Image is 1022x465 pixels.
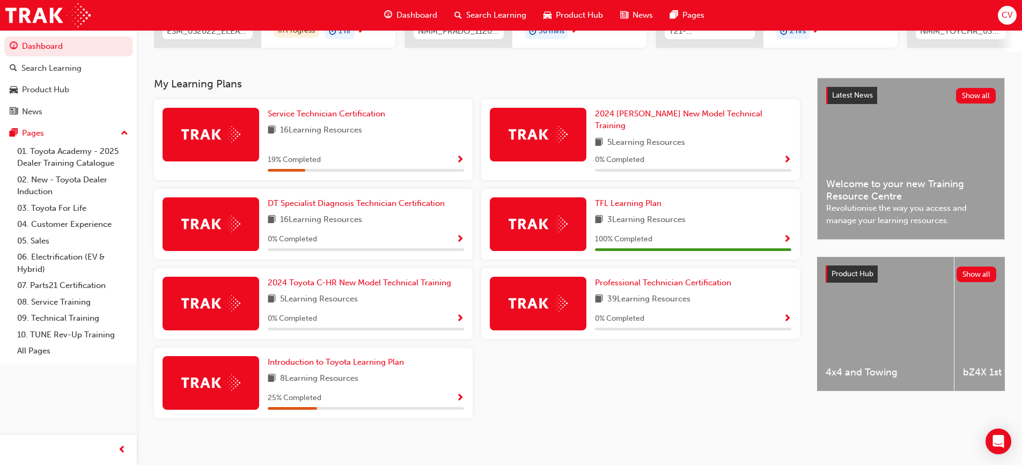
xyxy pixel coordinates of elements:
button: Show Progress [456,392,464,405]
span: TFL Learning Plan [595,198,661,208]
span: news-icon [620,9,628,22]
a: car-iconProduct Hub [535,4,612,26]
h3: My Learning Plans [154,78,800,90]
span: book-icon [268,293,276,306]
span: Latest News [832,91,873,100]
span: Show Progress [456,394,464,403]
a: TFL Learning Plan [595,197,666,210]
span: 1 hr [339,25,351,38]
img: Trak [509,216,568,232]
span: Show Progress [456,235,464,245]
span: News [633,9,653,21]
span: next-icon [570,26,578,35]
span: Introduction to Toyota Learning Plan [268,357,404,367]
span: Product Hub [556,9,603,21]
span: duration-icon [329,25,336,39]
span: T21-FOD_HVIS_PREREQ [669,25,751,38]
img: Trak [5,3,91,27]
a: Latest NewsShow allWelcome to your new Training Resource CentreRevolutionise the way you access a... [817,78,1005,240]
button: Show Progress [456,233,464,246]
span: DT Specialist Diagnosis Technician Certification [268,198,445,208]
span: NMM_PRADO_112024_MODULE_1 [418,25,499,38]
a: news-iconNews [612,4,661,26]
a: 06. Electrification (EV & Hybrid) [13,249,133,277]
span: 30 mins [539,25,564,38]
span: guage-icon [10,42,18,51]
span: next-icon [812,26,820,35]
a: 07. Parts21 Certification [13,277,133,294]
span: CV [1002,9,1012,21]
span: Show Progress [456,156,464,165]
a: guage-iconDashboard [376,4,446,26]
span: book-icon [268,213,276,227]
span: up-icon [121,127,128,141]
span: 8 Learning Resources [280,372,358,386]
span: 5 Learning Resources [280,293,358,306]
img: Trak [181,126,240,143]
img: Trak [181,295,240,312]
div: Pages [22,127,44,139]
span: Search Learning [466,9,526,21]
span: 0 % Completed [268,233,317,246]
span: Revolutionise the way you access and manage your learning resources. [826,202,996,226]
a: Latest NewsShow all [826,87,996,104]
a: 03. Toyota For Life [13,200,133,217]
a: 10. TUNE Rev-Up Training [13,327,133,343]
button: Show Progress [783,312,791,326]
span: Pages [682,9,704,21]
span: Welcome to your new Training Resource Centre [826,178,996,202]
span: book-icon [595,213,603,227]
span: Show Progress [783,235,791,245]
a: Professional Technician Certification [595,277,736,289]
a: Dashboard [4,36,133,56]
span: news-icon [10,107,18,117]
span: car-icon [543,9,552,22]
span: Show Progress [783,156,791,165]
button: DashboardSearch LearningProduct HubNews [4,34,133,123]
span: 2 hrs [790,25,806,38]
img: Trak [181,374,240,391]
div: In Progress [274,24,319,38]
span: 0 % Completed [595,313,644,325]
span: duration-icon [529,25,536,39]
span: 5 Learning Resources [607,136,685,150]
a: 2024 [PERSON_NAME] New Model Technical Training [595,108,791,132]
span: duration-icon [780,25,788,39]
button: CV [998,6,1017,25]
a: 2024 Toyota C-HR New Model Technical Training [268,277,455,289]
span: book-icon [268,372,276,386]
span: 39 Learning Resources [607,293,690,306]
span: NMM_TOYCHR_032024_MODULE_1 [920,25,1002,38]
a: Product HubShow all [826,265,996,283]
a: News [4,102,133,122]
button: Show Progress [456,312,464,326]
span: Show Progress [783,314,791,324]
a: 04. Customer Experience [13,216,133,233]
a: pages-iconPages [661,4,713,26]
span: search-icon [10,64,17,73]
button: Pages [4,123,133,143]
span: book-icon [595,136,603,150]
button: Show all [957,267,997,282]
a: 05. Sales [13,233,133,249]
span: 0 % Completed [595,154,644,166]
a: All Pages [13,343,133,359]
span: 2024 [PERSON_NAME] New Model Technical Training [595,109,762,131]
span: search-icon [454,9,462,22]
div: Open Intercom Messenger [986,429,1011,454]
img: Trak [181,216,240,232]
div: Search Learning [21,62,82,75]
span: prev-icon [118,444,126,457]
a: 09. Technical Training [13,310,133,327]
span: Product Hub [832,269,873,278]
div: Product Hub [22,84,69,96]
a: 01. Toyota Academy - 2025 Dealer Training Catalogue [13,143,133,172]
span: Professional Technician Certification [595,278,731,287]
a: Service Technician Certification [268,108,389,120]
img: Trak [509,126,568,143]
span: 2024 Toyota C-HR New Model Technical Training [268,278,451,287]
span: 100 % Completed [595,233,652,246]
span: pages-icon [10,129,18,138]
span: pages-icon [670,9,678,22]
